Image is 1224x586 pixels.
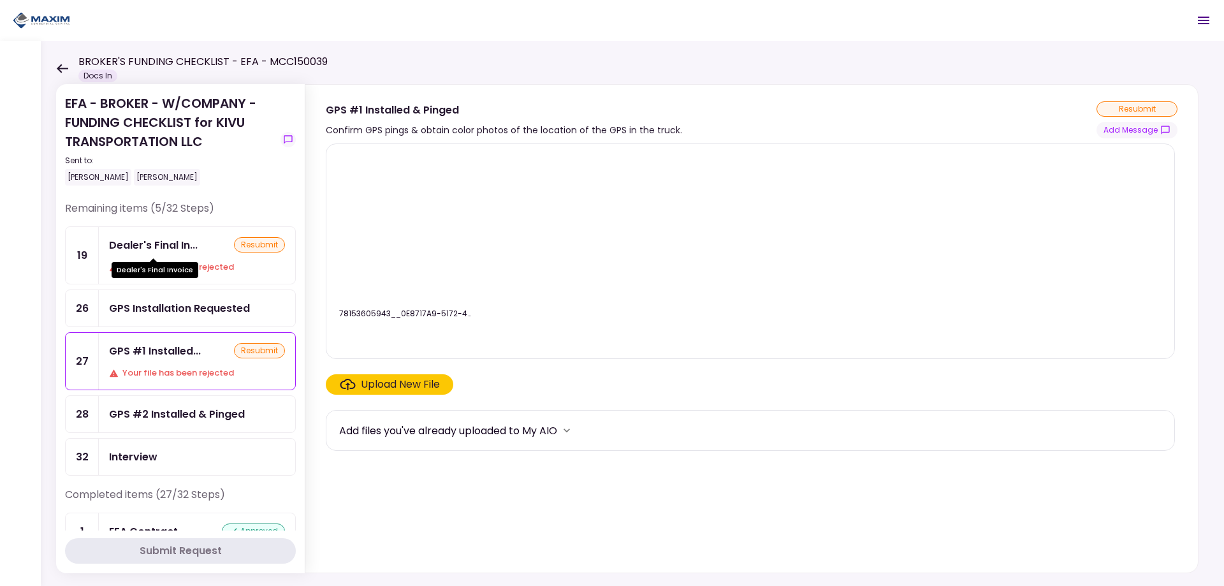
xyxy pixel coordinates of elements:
[222,524,285,539] div: approved
[65,395,296,433] a: 28GPS #2 Installed & Pinged
[66,513,99,550] div: 1
[65,332,296,390] a: 27GPS #1 Installed & PingedresubmitYour file has been rejected
[112,262,198,278] div: Dealer's Final Invoice
[109,449,157,465] div: Interview
[65,169,131,186] div: [PERSON_NAME]
[234,237,285,253] div: resubmit
[326,122,682,138] div: Confirm GPS pings & obtain color photos of the location of the GPS in the truck.
[65,155,275,166] div: Sent to:
[1096,122,1177,138] button: show-messages
[109,367,285,379] div: Your file has been rejected
[1096,101,1177,117] div: resubmit
[140,543,222,559] div: Submit Request
[78,54,328,70] h1: BROKER'S FUNDING CHECKLIST - EFA - MCC150039
[66,290,99,326] div: 26
[78,70,117,82] div: Docs In
[339,423,557,439] div: Add files you've already uploaded to My AIO
[66,333,99,390] div: 27
[234,343,285,358] div: resubmit
[339,308,473,319] div: 78153605943__0E8717A9-5172-431E-BB09-0F3603438ADD.jpeg
[109,406,245,422] div: GPS #2 Installed & Pinged
[65,513,296,550] a: 1EFA Contractapproved
[66,227,99,284] div: 19
[66,439,99,475] div: 32
[361,377,440,392] div: Upload New File
[280,132,296,147] button: show-messages
[65,289,296,327] a: 26GPS Installation Requested
[65,94,275,186] div: EFA - BROKER - W/COMPANY - FUNDING CHECKLIST for KIVU TRANSPORTATION LLC
[109,343,201,359] div: GPS #1 Installed & Pinged
[134,169,200,186] div: [PERSON_NAME]
[326,102,682,118] div: GPS #1 Installed & Pinged
[109,261,285,274] div: Your file has been rejected
[65,438,296,476] a: 32Interview
[65,538,296,564] button: Submit Request
[109,300,250,316] div: GPS Installation Requested
[65,487,296,513] div: Completed items (27/32 Steps)
[66,396,99,432] div: 28
[557,421,576,440] button: more
[65,226,296,284] a: 19Dealer's Final InvoiceresubmitYour file has been rejected
[109,524,178,539] div: EFA Contract
[1188,5,1219,36] button: Open menu
[326,374,453,395] span: Click here to upload the required document
[13,11,70,30] img: Partner icon
[305,84,1198,573] div: GPS #1 Installed & PingedConfirm GPS pings & obtain color photos of the location of the GPS in th...
[109,237,198,253] div: Dealer's Final Invoice
[65,201,296,226] div: Remaining items (5/32 Steps)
